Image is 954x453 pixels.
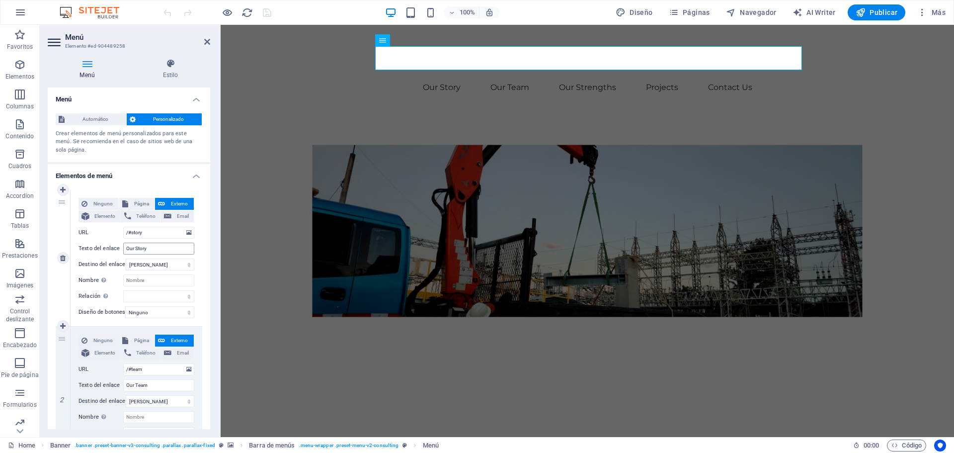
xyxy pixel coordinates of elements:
button: Diseño [612,4,657,20]
span: Más [917,7,946,17]
i: Este elemento es un preajuste personalizable [219,443,224,448]
div: Crear elementos de menú personalizados para este menú. Se recomienda en el caso de sitios web de ... [56,130,202,155]
p: Tablas [11,222,29,230]
span: Código [891,440,922,452]
p: Columnas [6,102,34,110]
button: Externo [155,198,194,210]
button: Ninguno [79,335,119,347]
h2: Menú [65,33,210,42]
button: Páginas [665,4,714,20]
span: Email [174,347,191,359]
div: Diseño (Ctrl+Alt+Y) [612,4,657,20]
h3: Elemento #ed-904489258 [65,42,190,51]
span: : [871,442,872,449]
button: AI Writer [789,4,840,20]
button: Código [887,440,926,452]
h4: Estilo [131,59,210,80]
span: Personalizado [139,113,199,125]
label: URL [79,363,123,375]
p: Elementos [5,73,34,81]
em: 2 [55,396,69,404]
p: Prestaciones [2,252,37,260]
span: Elemento [92,347,118,359]
button: Más [913,4,950,20]
span: Externo [168,198,191,210]
label: Relación [79,290,123,302]
h4: Menú [48,88,210,105]
p: Cuadros [8,162,32,170]
span: Páginas [669,7,710,17]
span: Teléfono [134,347,158,359]
p: Pie de página [1,371,38,379]
button: 100% [444,6,479,18]
span: Página [131,198,152,210]
p: Encabezado [3,341,37,349]
label: Nombre [79,411,123,423]
input: Texto del enlace... [123,243,194,255]
button: Elemento [79,210,121,222]
button: Página [119,198,155,210]
nav: breadcrumb [50,440,439,452]
h6: Tiempo de la sesión [853,440,879,452]
h6: 100% [459,6,475,18]
span: Ninguno [90,198,116,210]
label: URL [79,227,123,239]
span: Externo [168,335,191,347]
button: Publicar [848,4,906,20]
button: Página [119,335,155,347]
i: Volver a cargar página [241,7,253,18]
span: . menu-wrapper .preset-menu-v2-consulting [299,440,399,452]
label: Relación [79,427,123,439]
input: Nombre [123,411,194,423]
label: Destino del enlace [79,395,126,407]
p: Formularios [3,401,36,409]
label: Nombre [79,274,123,286]
label: Texto del enlace [79,379,123,391]
button: Elemento [79,347,121,359]
input: Nombre [123,274,194,286]
button: reload [241,6,253,18]
button: Email [161,347,194,359]
input: URL... [123,227,194,239]
button: Haz clic para salir del modo de previsualización y seguir editando [221,6,233,18]
img: Editor Logo [57,6,132,18]
input: URL... [123,363,194,375]
i: Este elemento contiene un fondo [228,443,234,448]
span: Ninguno [90,335,116,347]
button: Externo [155,335,194,347]
span: Publicar [856,7,898,17]
a: Haz clic para cancelar la selección y doble clic para abrir páginas [8,440,35,452]
span: AI Writer [793,7,836,17]
button: Navegador [722,4,781,20]
span: . banner .preset-banner-v3-consulting .parallax .parallax-fixed [75,440,215,452]
i: Este elemento es un preajuste personalizable [402,443,407,448]
label: Destino del enlace [79,259,126,271]
label: Diseño de botones [79,306,125,318]
button: Email [161,210,194,222]
p: Accordion [6,192,34,200]
span: Teléfono [134,210,158,222]
span: Email [174,210,191,222]
span: Haz clic para seleccionar y doble clic para editar [423,440,439,452]
button: Personalizado [127,113,202,125]
label: Texto del enlace [79,243,123,255]
span: Haz clic para seleccionar y doble clic para editar [50,440,71,452]
span: Automático [68,113,123,125]
p: Imágenes [6,281,33,289]
span: Navegador [726,7,777,17]
button: Teléfono [121,347,161,359]
input: Texto del enlace... [123,379,194,391]
button: Automático [56,113,126,125]
h4: Menú [48,59,131,80]
button: Ninguno [79,198,119,210]
span: 00 00 [864,440,879,452]
button: Teléfono [121,210,161,222]
span: Diseño [616,7,653,17]
span: Página [131,335,152,347]
span: Elemento [92,210,118,222]
span: Haz clic para seleccionar y doble clic para editar [249,440,295,452]
i: Al redimensionar, ajustar el nivel de zoom automáticamente para ajustarse al dispositivo elegido. [485,8,494,17]
p: Contenido [5,132,34,140]
button: Usercentrics [934,440,946,452]
h4: Elementos de menú [48,164,210,182]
